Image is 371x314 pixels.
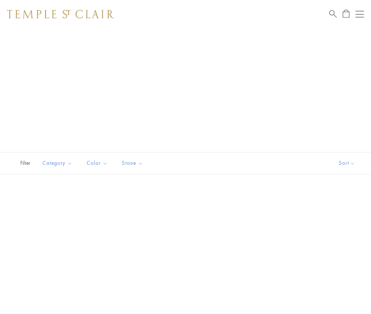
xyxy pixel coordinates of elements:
[323,152,371,174] button: Show sort by
[7,10,114,18] img: Temple St. Clair
[81,155,113,171] button: Color
[117,155,148,171] button: Stone
[39,159,78,168] span: Category
[355,10,364,18] button: Open navigation
[343,10,349,18] a: Open Shopping Bag
[37,155,78,171] button: Category
[329,10,337,18] a: Search
[83,159,113,168] span: Color
[118,159,148,168] span: Stone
